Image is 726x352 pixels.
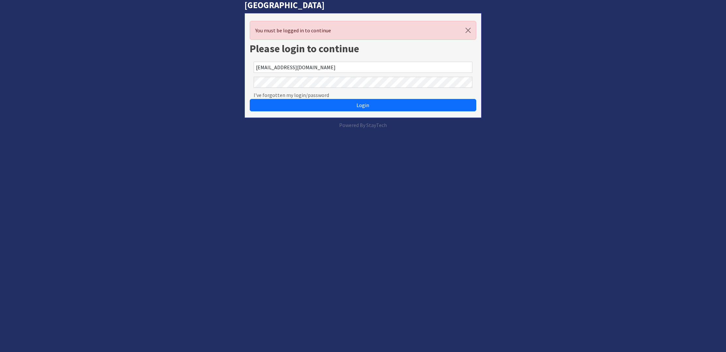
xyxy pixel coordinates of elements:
a: I've forgotten my login/password [254,91,329,99]
h1: Please login to continue [250,42,476,55]
button: Login [250,99,476,111]
input: Email [254,62,472,73]
div: You must be logged in to continue [250,21,476,40]
p: Powered By StayTech [245,121,481,129]
span: Login [356,102,369,108]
